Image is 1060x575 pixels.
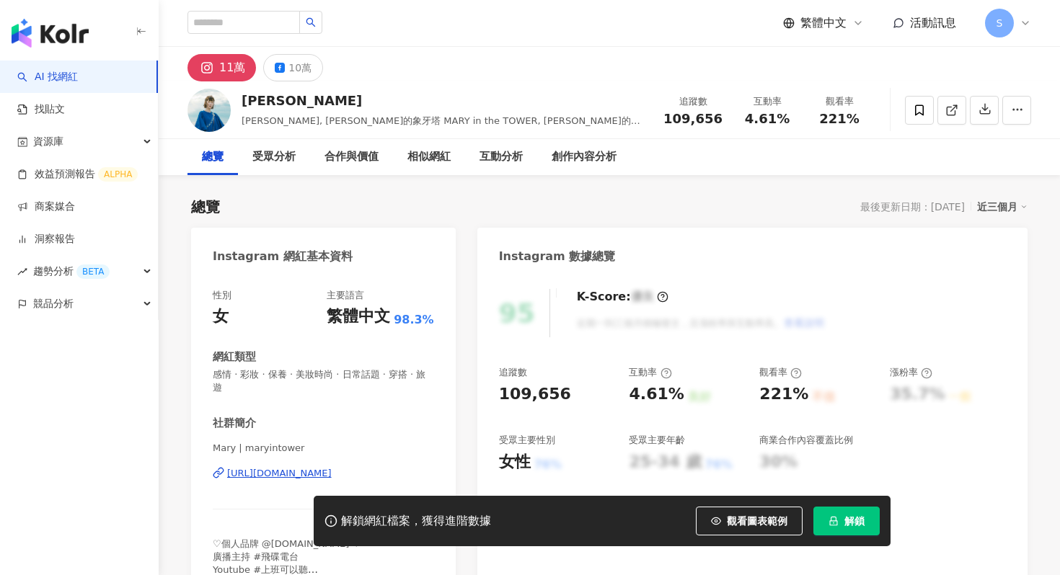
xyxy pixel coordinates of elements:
button: 解鎖 [813,507,880,535]
span: lock [829,516,839,526]
img: logo [12,19,89,48]
span: 感情 · 彩妝 · 保養 · 美妝時尚 · 日常話題 · 穿搭 · 旅遊 [213,368,434,394]
div: 創作內容分析 [552,148,617,166]
div: Instagram 數據總覽 [499,249,616,264]
div: BETA [76,264,110,279]
div: 合作與價值 [324,148,379,166]
div: 總覽 [191,197,220,217]
span: S [997,15,1003,31]
div: 受眾分析 [252,148,296,166]
span: 109,656 [663,111,723,126]
div: 受眾主要性別 [499,434,555,447]
div: [PERSON_NAME] [242,92,648,110]
div: 最後更新日期：[DATE] [860,201,965,213]
div: 11萬 [219,58,245,78]
div: 10萬 [288,58,312,78]
span: 221% [819,112,860,126]
div: 221% [759,383,808,406]
span: rise [17,267,27,277]
div: 漲粉率 [890,366,932,379]
div: 互動率 [629,366,671,379]
span: 4.61% [745,112,790,126]
a: 找貼文 [17,102,65,117]
div: 主要語言 [327,289,364,302]
div: 相似網紅 [407,148,451,166]
div: 網紅類型 [213,349,256,365]
div: 互動率 [740,94,795,109]
span: 競品分析 [33,287,74,320]
span: 解鎖 [844,515,865,527]
a: 洞察報告 [17,232,75,246]
div: 商業合作內容覆蓋比例 [759,434,853,447]
div: 4.61% [629,383,684,406]
a: searchAI 找網紅 [17,70,78,84]
div: 女性 [499,451,531,473]
div: 追蹤數 [499,366,527,379]
div: 觀看率 [812,94,867,109]
div: 解鎖網紅檔案，獲得進階數據 [341,514,491,529]
img: KOL Avatar [187,89,231,132]
div: 受眾主要年齡 [629,434,685,447]
div: 社群簡介 [213,416,256,431]
div: 性別 [213,289,231,302]
span: search [306,17,316,27]
div: 觀看率 [759,366,802,379]
div: Instagram 網紅基本資料 [213,249,353,264]
span: 資源庫 [33,125,63,158]
span: [PERSON_NAME], [PERSON_NAME]的象牙塔 MARY in the TOWER, [PERSON_NAME]的[GEOGRAPHIC_DATA], maryintower,... [242,115,640,141]
span: 觀看圖表範例 [727,515,787,527]
div: 總覽 [202,148,224,166]
span: 活動訊息 [910,16,956,30]
span: 98.3% [394,312,434,328]
a: 商案媒合 [17,200,75,214]
button: 觀看圖表範例 [696,507,803,535]
button: 10萬 [263,54,323,81]
a: 效益預測報告ALPHA [17,167,138,182]
span: 趨勢分析 [33,255,110,287]
span: 繁體中文 [800,15,847,31]
div: 互動分析 [480,148,523,166]
div: [URL][DOMAIN_NAME] [227,467,332,480]
div: 109,656 [499,383,571,406]
div: K-Score : [577,289,668,305]
div: 近三個月 [977,197,1028,216]
div: 追蹤數 [663,94,723,109]
button: 11萬 [187,54,256,81]
div: 繁體中文 [327,306,390,328]
span: Mary | maryintower [213,442,434,455]
div: 女 [213,306,229,328]
a: [URL][DOMAIN_NAME] [213,467,434,480]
